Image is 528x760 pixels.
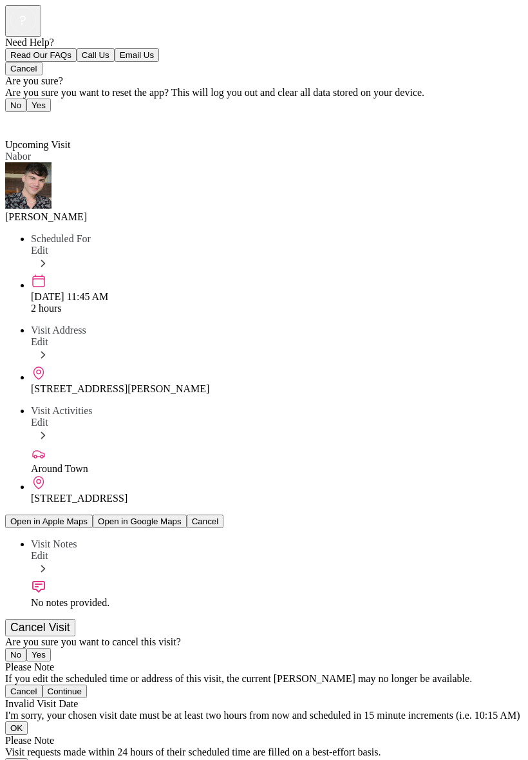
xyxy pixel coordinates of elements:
[5,698,523,710] div: Invalid Visit Date
[5,75,523,87] div: Are you sure?
[5,710,523,721] div: I'm sorry, your chosen visit date must be at least two hours from now and scheduled in 15 minute ...
[93,515,187,528] button: Open in Google Maps
[31,538,77,549] span: Visit Notes
[31,550,48,561] span: Edit
[31,417,48,428] span: Edit
[5,735,523,746] div: Please Note
[5,48,77,62] button: Read Our FAQs
[5,648,26,661] button: No
[31,233,91,244] span: Scheduled For
[31,463,523,475] div: Around Town
[5,619,75,636] button: Cancel Visit
[5,721,28,735] button: OK
[5,211,523,223] div: [PERSON_NAME]
[42,685,87,698] button: Continue
[5,99,26,112] button: No
[5,746,523,758] div: Visit requests made within 24 hours of their scheduled time are filled on a best-effort basis.
[5,116,34,127] a: Back
[5,515,93,528] button: Open in Apple Maps
[13,116,34,127] span: Back
[31,383,523,395] div: [STREET_ADDRESS][PERSON_NAME]
[31,405,92,416] span: Visit Activities
[5,87,523,99] div: Are you sure you want to reset the app? This will log you out and clear all data stored on your d...
[26,99,51,112] button: Yes
[31,245,48,256] span: Edit
[31,597,523,609] div: No notes provided.
[5,151,31,162] span: Nabor
[5,673,523,685] div: If you edit the scheduled time or address of this visit, the current [PERSON_NAME] may no longer ...
[31,325,86,336] span: Visit Address
[5,62,42,75] button: Cancel
[5,37,523,48] div: Need Help?
[31,303,523,314] div: 2 hours
[5,636,523,648] div: Are you sure you want to cancel this visit?
[187,515,224,528] button: Cancel
[31,493,523,504] div: [STREET_ADDRESS]
[5,685,42,698] button: Cancel
[77,48,115,62] button: Call Us
[115,48,159,62] button: Email Us
[26,648,51,661] button: Yes
[31,291,523,303] div: [DATE] 11:45 AM
[31,336,48,347] span: Edit
[5,162,52,209] img: avatar
[5,139,70,150] span: Upcoming Visit
[5,661,523,673] div: Please Note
